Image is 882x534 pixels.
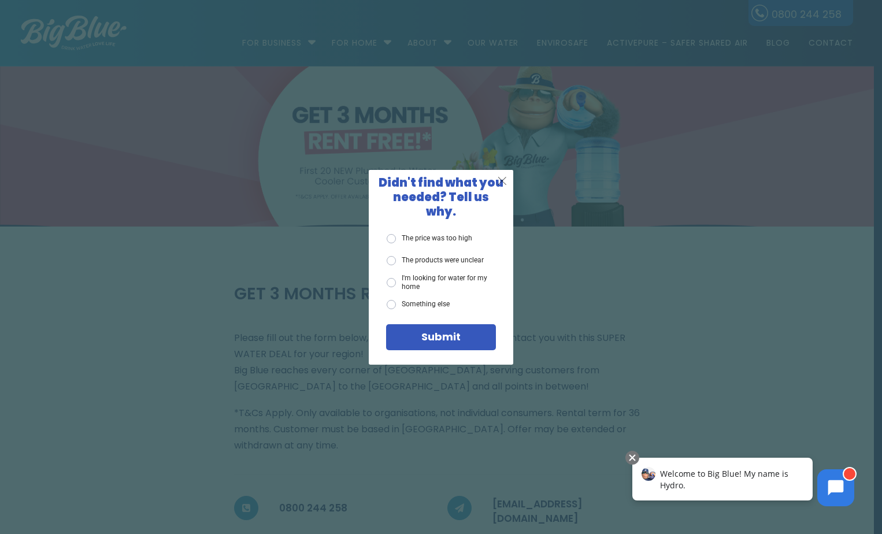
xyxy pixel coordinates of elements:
[379,175,503,220] span: Didn't find what you needed? Tell us why.
[387,274,496,291] label: I'm looking for water for my home
[387,256,484,265] label: The products were unclear
[620,448,866,518] iframe: Chatbot
[387,300,450,309] label: Something else
[421,329,461,344] span: Submit
[497,173,507,188] span: X
[387,234,472,243] label: The price was too high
